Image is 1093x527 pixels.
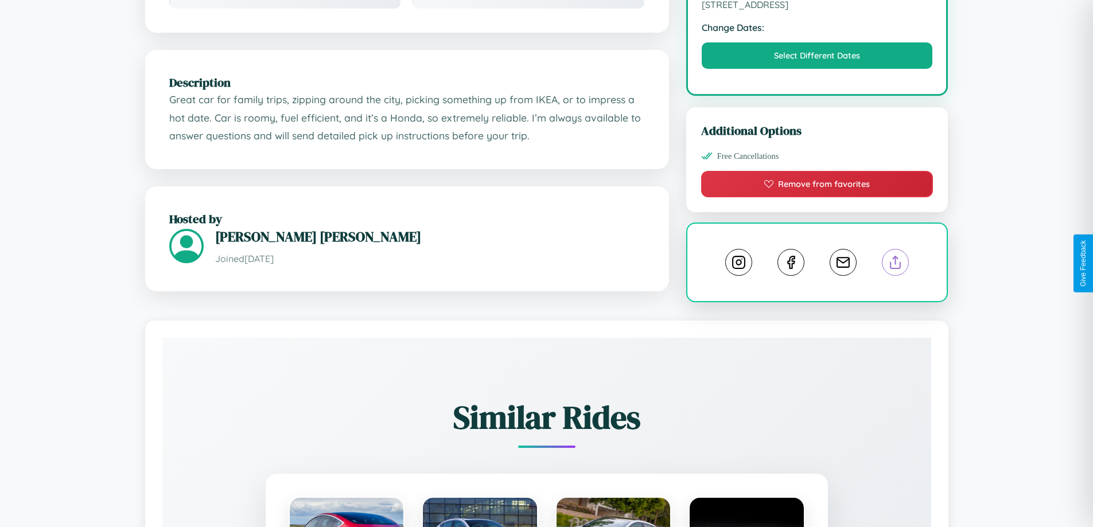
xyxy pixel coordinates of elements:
h3: [PERSON_NAME] [PERSON_NAME] [215,227,645,246]
p: Great car for family trips, zipping around the city, picking something up from IKEA, or to impres... [169,91,645,145]
strong: Change Dates: [702,22,933,33]
button: Select Different Dates [702,42,933,69]
h2: Hosted by [169,210,645,227]
button: Remove from favorites [701,171,933,197]
h2: Similar Rides [203,395,891,439]
p: Joined [DATE] [215,251,645,267]
h2: Description [169,74,645,91]
div: Give Feedback [1079,240,1087,287]
span: Free Cancellations [717,151,779,161]
h3: Additional Options [701,122,933,139]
